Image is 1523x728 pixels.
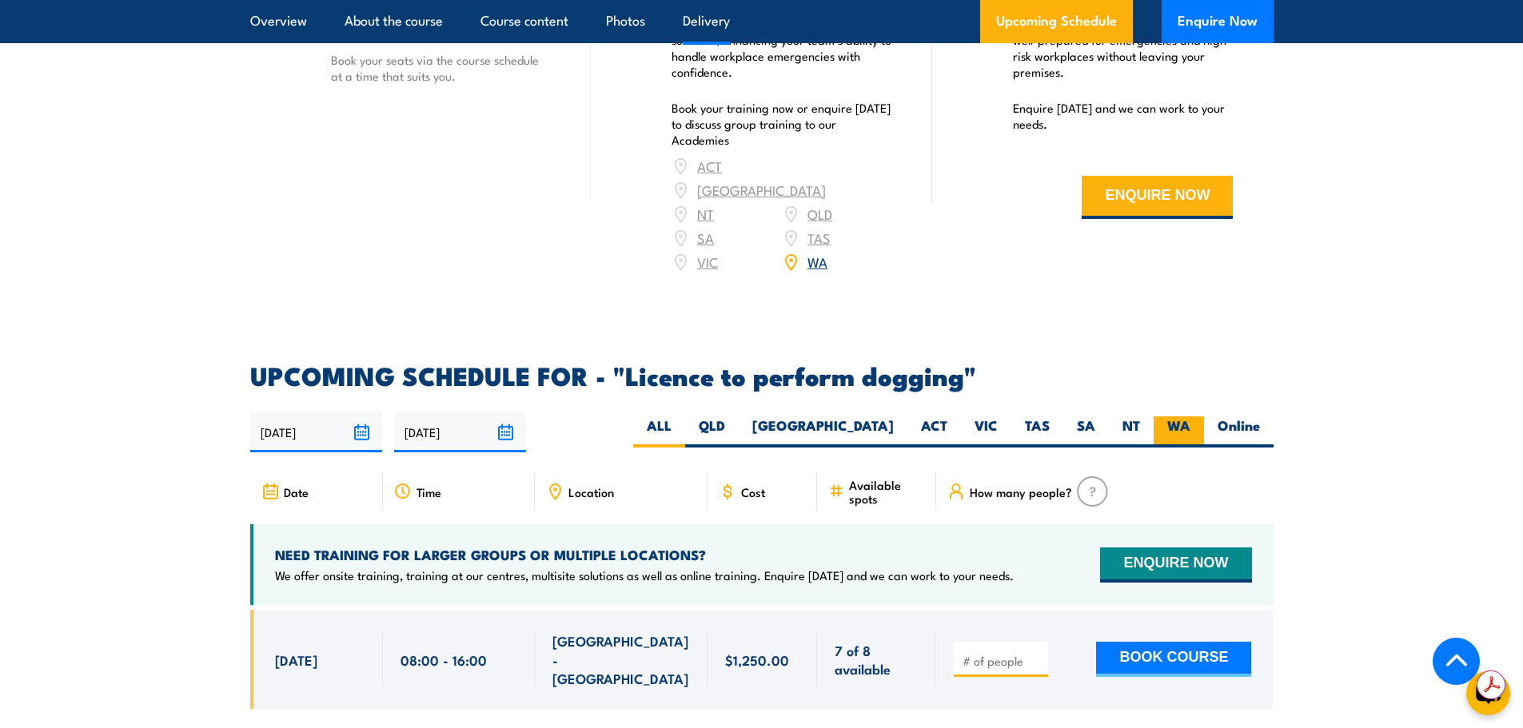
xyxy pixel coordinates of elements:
[970,485,1072,499] span: How many people?
[672,100,892,148] p: Book your training now or enquire [DATE] to discuss group training to our Academies
[741,485,765,499] span: Cost
[275,650,317,669] span: [DATE]
[275,546,1014,563] h4: NEED TRAINING FOR LARGER GROUPS OR MULTIPLE LOCATIONS?
[331,52,552,84] p: Book your seats via the course schedule at a time that suits you.
[1096,642,1251,677] button: BOOK COURSE
[807,252,827,271] a: WA
[849,478,925,505] span: Available spots
[568,485,614,499] span: Location
[1013,100,1234,132] p: Enquire [DATE] and we can work to your needs.
[250,412,382,452] input: From date
[1100,547,1251,583] button: ENQUIRE NOW
[1109,416,1154,448] label: NT
[1082,176,1233,219] button: ENQUIRE NOW
[275,567,1014,583] p: We offer onsite training, training at our centres, multisite solutions as well as online training...
[685,416,739,448] label: QLD
[907,416,961,448] label: ACT
[1154,416,1204,448] label: WA
[633,416,685,448] label: ALL
[1466,671,1510,715] button: chat-button
[417,485,441,499] span: Time
[1011,416,1063,448] label: TAS
[739,416,907,448] label: [GEOGRAPHIC_DATA]
[394,412,526,452] input: To date
[401,650,487,669] span: 08:00 - 16:00
[725,650,789,669] span: $1,250.00
[961,416,1011,448] label: VIC
[963,653,1043,669] input: # of people
[835,641,919,678] span: 7 of 8 available
[552,631,690,687] span: [GEOGRAPHIC_DATA] - [GEOGRAPHIC_DATA]
[250,364,1274,386] h2: UPCOMING SCHEDULE FOR - "Licence to perform dogging"
[1063,416,1109,448] label: SA
[1204,416,1274,448] label: Online
[284,485,309,499] span: Date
